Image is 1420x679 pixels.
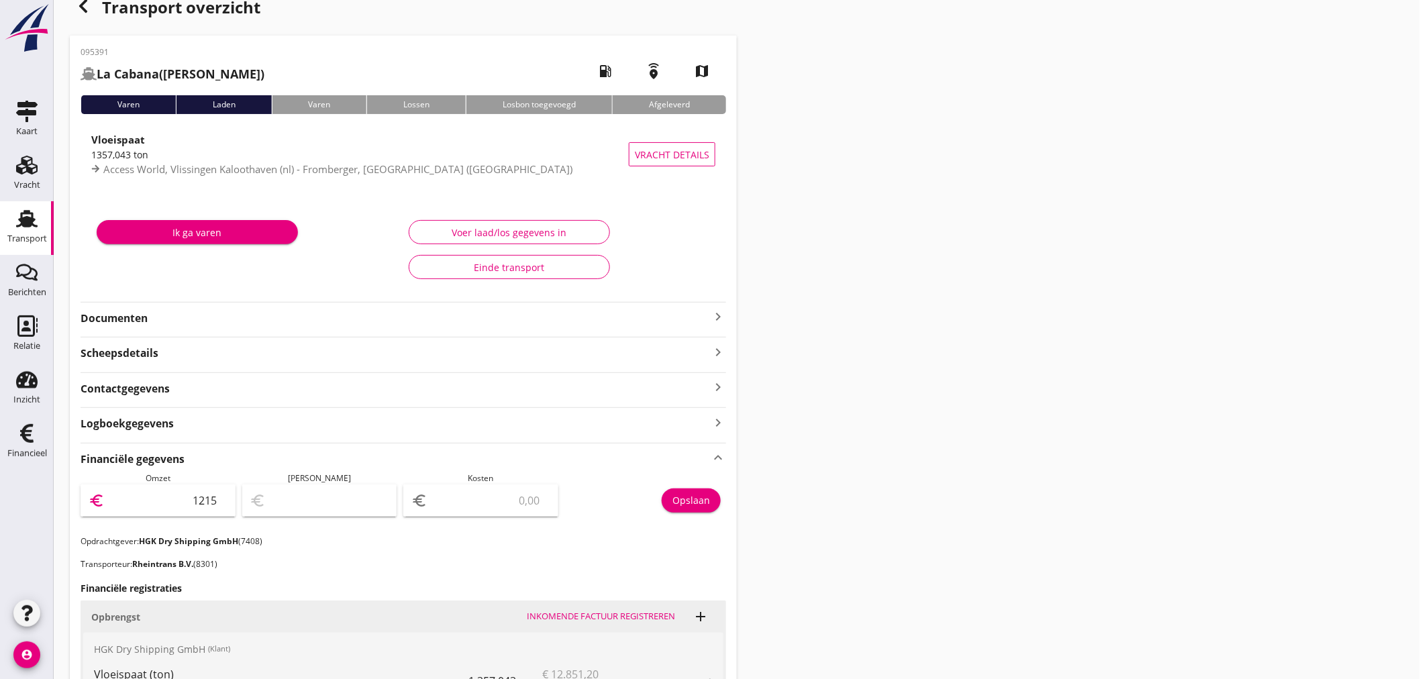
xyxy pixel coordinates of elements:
[81,46,264,58] p: 095391
[409,255,610,279] button: Einde transport
[710,378,726,397] i: keyboard_arrow_right
[527,610,675,623] div: Inkomende factuur registreren
[693,609,709,625] i: add
[208,643,230,655] small: (Klant)
[521,607,680,626] button: Inkomende factuur registreren
[468,472,493,484] span: Kosten
[710,343,726,361] i: keyboard_arrow_right
[683,52,721,90] i: map
[81,125,726,184] a: Vloeispaat1357,043 tonAccess World, Vlissingen Kaloothaven (nl) - Fromberger, [GEOGRAPHIC_DATA] (...
[91,133,145,146] strong: Vloeispaat
[710,413,726,431] i: keyboard_arrow_right
[16,127,38,136] div: Kaart
[81,535,726,547] p: Opdrachtgever: (7408)
[288,472,351,484] span: [PERSON_NAME]
[81,581,726,595] h3: Financiële registraties
[7,234,47,243] div: Transport
[587,52,624,90] i: local_gas_station
[81,95,176,114] div: Varen
[710,449,726,467] i: keyboard_arrow_up
[81,65,264,83] h2: ([PERSON_NAME])
[13,342,40,350] div: Relatie
[411,492,427,509] i: euro
[466,95,612,114] div: Losbon toegevoegd
[81,452,185,467] strong: Financiële gegevens
[146,472,170,484] span: Omzet
[672,493,710,507] div: Opslaan
[13,395,40,404] div: Inzicht
[81,381,170,397] strong: Contactgegevens
[7,449,47,458] div: Financieel
[83,633,723,665] div: HGK Dry Shipping GmbH
[139,535,238,547] strong: HGK Dry Shipping GmbH
[97,220,298,244] button: Ik ga varen
[97,66,159,82] strong: La Cabana
[635,52,672,90] i: emergency_share
[635,148,709,162] span: Vracht details
[91,148,629,162] div: 1357,043 ton
[430,490,550,511] input: 0,00
[176,95,272,114] div: Laden
[103,162,572,176] span: Access World, Vlissingen Kaloothaven (nl) - Fromberger, [GEOGRAPHIC_DATA] ([GEOGRAPHIC_DATA])
[409,220,610,244] button: Voer laad/los gegevens in
[420,225,599,240] div: Voer laad/los gegevens in
[89,492,105,509] i: euro
[81,346,158,361] strong: Scheepsdetails
[710,309,726,325] i: keyboard_arrow_right
[420,260,599,274] div: Einde transport
[107,490,227,511] input: 0,00
[8,288,46,297] div: Berichten
[13,641,40,668] i: account_circle
[366,95,466,114] div: Lossen
[612,95,726,114] div: Afgeleverd
[662,488,721,513] button: Opslaan
[91,611,140,623] strong: Opbrengst
[107,225,287,240] div: Ik ga varen
[629,142,715,166] button: Vracht details
[272,95,367,114] div: Varen
[81,558,726,570] p: Transporteur: (8301)
[81,311,710,326] strong: Documenten
[3,3,51,53] img: logo-small.a267ee39.svg
[14,180,40,189] div: Vracht
[81,416,174,431] strong: Logboekgegevens
[132,558,193,570] strong: Rheintrans B.V.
